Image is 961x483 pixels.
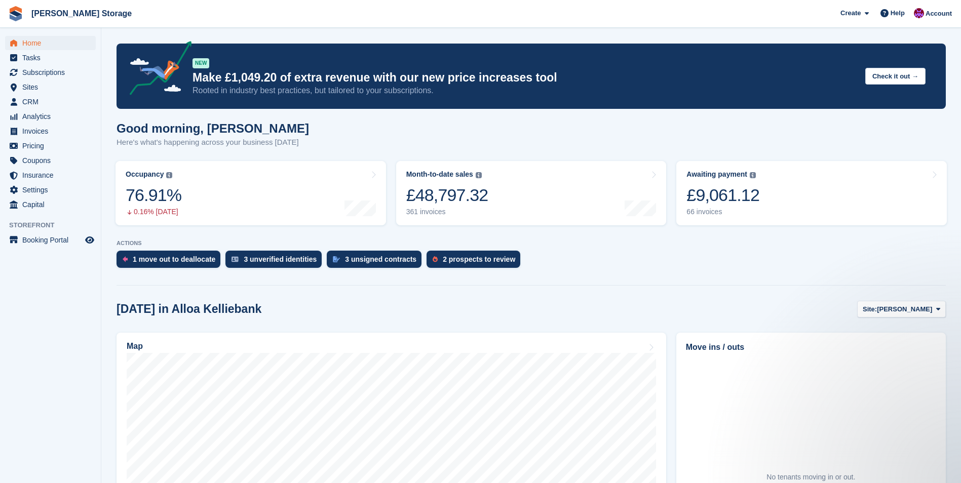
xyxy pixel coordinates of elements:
span: Home [22,36,83,50]
div: 66 invoices [686,208,759,216]
span: Invoices [22,124,83,138]
span: Settings [22,183,83,197]
a: [PERSON_NAME] Storage [27,5,136,22]
div: £48,797.32 [406,185,488,206]
span: Capital [22,197,83,212]
div: £9,061.12 [686,185,759,206]
p: ACTIONS [117,240,946,247]
a: menu [5,139,96,153]
a: menu [5,65,96,79]
div: No tenants moving in or out. [766,472,855,482]
span: Storefront [9,220,101,230]
h2: Map [127,342,143,351]
img: stora-icon-8386f47178a22dfd0bd8f6a31ec36ba5ce8667c1dd55bd0f319d3a0aa187defe.svg [8,6,23,21]
a: menu [5,168,96,182]
a: menu [5,80,96,94]
span: Booking Portal [22,233,83,247]
div: 76.91% [126,185,181,206]
a: menu [5,233,96,247]
a: 3 unsigned contracts [327,251,427,273]
p: Here's what's happening across your business [DATE] [117,137,309,148]
div: 1 move out to deallocate [133,255,215,263]
a: 1 move out to deallocate [117,251,225,273]
img: move_outs_to_deallocate_icon-f764333ba52eb49d3ac5e1228854f67142a1ed5810a6f6cc68b1a99e826820c5.svg [123,256,128,262]
button: Check it out → [865,68,926,85]
div: Occupancy [126,170,164,179]
div: Awaiting payment [686,170,747,179]
span: Account [926,9,952,19]
img: prospect-51fa495bee0391a8d652442698ab0144808aea92771e9ea1ae160a38d050c398.svg [433,256,438,262]
a: menu [5,124,96,138]
img: Audra Whitelaw [914,8,924,18]
a: menu [5,109,96,124]
p: Make £1,049.20 of extra revenue with our new price increases tool [193,70,857,85]
div: 2 prospects to review [443,255,515,263]
h2: Move ins / outs [686,341,936,353]
img: contract_signature_icon-13c848040528278c33f63329250d36e43548de30e8caae1d1a13099fd9432cc5.svg [333,256,340,262]
div: 3 unverified identities [244,255,317,263]
span: Pricing [22,139,83,153]
span: Site: [863,304,877,314]
div: 0.16% [DATE] [126,208,181,216]
a: menu [5,51,96,65]
span: Create [840,8,861,18]
span: [PERSON_NAME] [877,304,932,314]
span: Help [891,8,905,18]
img: icon-info-grey-7440780725fd019a000dd9b08b2336e03edf1995a4989e88bcd33f0948082b44.svg [476,172,482,178]
a: Month-to-date sales £48,797.32 361 invoices [396,161,667,225]
div: 361 invoices [406,208,488,216]
a: 3 unverified identities [225,251,327,273]
a: menu [5,183,96,197]
a: menu [5,197,96,212]
span: Subscriptions [22,65,83,79]
div: Month-to-date sales [406,170,473,179]
a: Occupancy 76.91% 0.16% [DATE] [116,161,386,225]
span: Coupons [22,153,83,168]
span: Analytics [22,109,83,124]
img: icon-info-grey-7440780725fd019a000dd9b08b2336e03edf1995a4989e88bcd33f0948082b44.svg [750,172,756,178]
a: Preview store [84,234,96,246]
a: menu [5,36,96,50]
a: Awaiting payment £9,061.12 66 invoices [676,161,947,225]
a: 2 prospects to review [427,251,525,273]
a: menu [5,153,96,168]
a: menu [5,95,96,109]
h2: [DATE] in Alloa Kelliebank [117,302,261,316]
span: Tasks [22,51,83,65]
div: 3 unsigned contracts [345,255,416,263]
img: icon-info-grey-7440780725fd019a000dd9b08b2336e03edf1995a4989e88bcd33f0948082b44.svg [166,172,172,178]
div: NEW [193,58,209,68]
span: Sites [22,80,83,94]
span: CRM [22,95,83,109]
span: Insurance [22,168,83,182]
p: Rooted in industry best practices, but tailored to your subscriptions. [193,85,857,96]
img: price-adjustments-announcement-icon-8257ccfd72463d97f412b2fc003d46551f7dbcb40ab6d574587a9cd5c0d94... [121,41,192,99]
button: Site: [PERSON_NAME] [857,301,946,317]
h1: Good morning, [PERSON_NAME] [117,122,309,135]
img: verify_identity-adf6edd0f0f0b5bbfe63781bf79b02c33cf7c696d77639b501bdc392416b5a36.svg [232,256,239,262]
